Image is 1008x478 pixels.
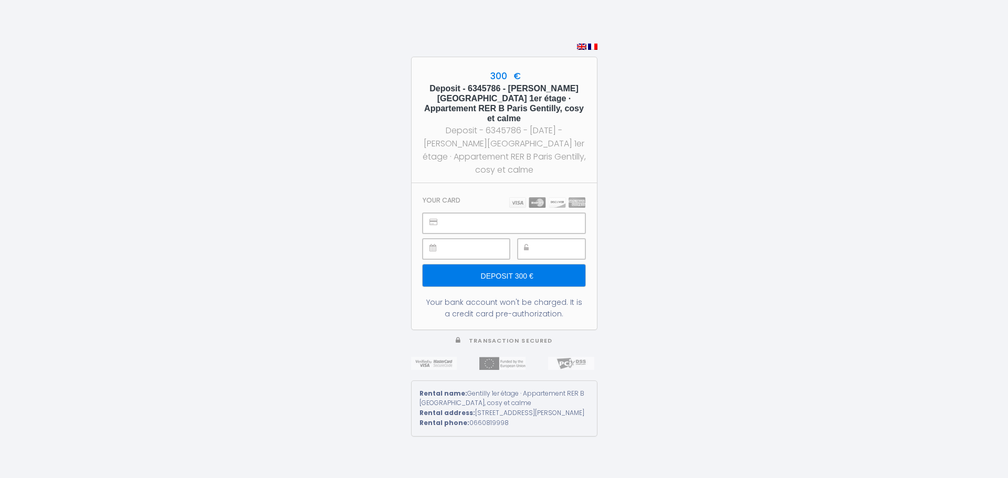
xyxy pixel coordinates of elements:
img: carts.png [509,197,585,208]
img: en.png [577,44,586,50]
div: Your bank account won't be charged. It is a credit card pre-authorization. [423,296,585,320]
strong: Rental phone: [419,418,469,427]
strong: Rental address: [419,408,475,417]
iframe: Casella di inserimento sicuro del CVC [541,239,585,259]
strong: Rental name: [419,389,467,398]
iframe: Casella di inserimento sicuro del numero di carta [446,214,584,233]
span: 300 € [488,70,521,82]
h5: Deposit - 6345786 - [PERSON_NAME][GEOGRAPHIC_DATA] 1er étage · Appartement RER B Paris Gentilly, ... [421,83,587,124]
h3: Your card [423,196,460,204]
span: Transaction secured [469,337,552,345]
div: 0660819998 [419,418,589,428]
input: Deposit 300 € [423,264,585,286]
iframe: Casella di inserimento sicuro della data di scadenza [446,239,509,259]
div: Gentilly 1er étage · Appartement RER B [GEOGRAPHIC_DATA], cosy et calme [419,389,589,409]
div: [STREET_ADDRESS][PERSON_NAME] [419,408,589,418]
div: Deposit - 6345786 - [DATE] - [PERSON_NAME][GEOGRAPHIC_DATA] 1er étage · Appartement RER B Paris G... [421,124,587,177]
img: fr.png [588,44,597,50]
